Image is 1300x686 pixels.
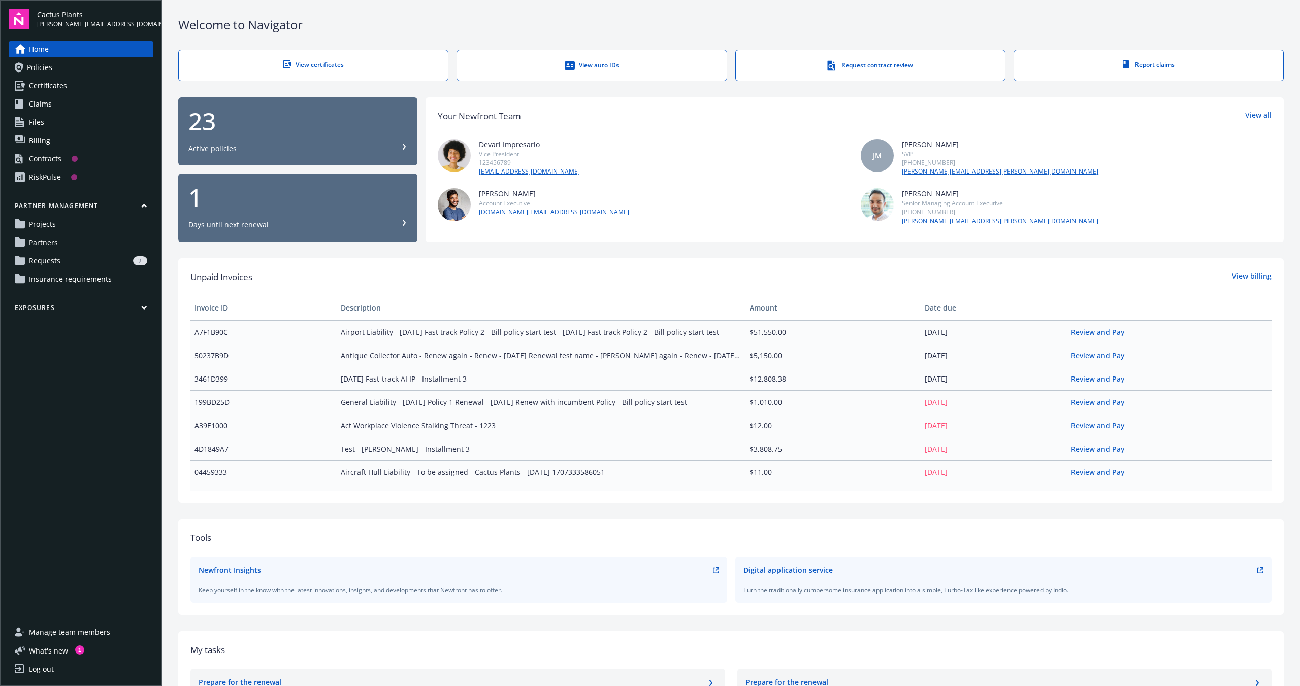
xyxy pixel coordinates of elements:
span: Airport Liability - [DATE] Fast track Policy 2 - Bill policy start test - [DATE] Fast track Polic... [341,327,742,337]
th: Invoice ID [190,296,337,320]
span: Antique Collector Auto - Renew again - Renew - [DATE] Renewal test name - [PERSON_NAME] again - R... [341,350,742,361]
a: Review and Pay [1071,351,1132,360]
div: Tools [190,531,1272,544]
div: Turn the traditionally cumbersome insurance application into a simple, Turbo-Tax like experience ... [743,586,1264,594]
a: Claims [9,96,153,112]
div: Newfront Insights [199,565,261,575]
span: Billing [29,132,50,149]
img: photo [438,139,471,172]
a: Home [9,41,153,57]
img: photo [438,188,471,221]
td: [DATE] [921,414,1067,437]
a: Manage team members [9,624,153,640]
a: Review and Pay [1071,397,1132,407]
button: Cactus Plants[PERSON_NAME][EMAIL_ADDRESS][DOMAIN_NAME] [37,9,153,29]
div: Devari Impresario [479,139,580,150]
a: Review and Pay [1071,374,1132,384]
td: 04459333 [190,460,337,484]
span: Home [29,41,49,57]
div: 23 [188,109,407,133]
div: [PHONE_NUMBER] [902,158,1098,167]
td: 50237B9D [190,344,337,367]
a: Files [9,114,153,130]
td: [DATE] [921,437,1067,460]
td: A7F1B90C [190,320,337,344]
span: Policies [27,59,52,76]
td: $3,808.75 [745,437,921,460]
th: Date due [921,296,1067,320]
a: Review and Pay [1071,327,1132,337]
a: View certificates [178,50,448,81]
td: $51,550.00 [745,320,921,344]
a: [PERSON_NAME][EMAIL_ADDRESS][PERSON_NAME][DOMAIN_NAME] [902,167,1098,176]
button: Exposures [9,303,153,316]
a: Policies [9,59,153,76]
button: 1Days until next renewal [178,174,417,242]
div: SVP [902,150,1098,158]
span: General Liability - [DATE] Policy 1 Renewal - [DATE] Renew with incumbent Policy - Bill policy st... [341,397,742,407]
td: $11.00 [745,460,921,484]
div: [PERSON_NAME] [902,139,1098,150]
img: navigator-logo.svg [9,9,29,29]
td: $22,789.58 [745,484,921,507]
div: RiskPulse [29,169,61,185]
div: Active policies [188,144,237,154]
div: Contracts [29,151,61,167]
div: 1 [75,645,84,655]
span: [DATE] Fast-track AI IP - Installment 3 [341,373,742,384]
div: [PERSON_NAME] [479,188,629,199]
a: Projects [9,216,153,232]
a: View billing [1232,270,1272,284]
td: [DATE] [921,344,1067,367]
a: Review and Pay [1071,467,1132,477]
span: Unpaid Invoices [190,270,252,284]
span: Claims [29,96,52,112]
div: Account Executive [479,199,629,208]
span: Projects [29,216,56,232]
div: Request contract review [756,60,985,71]
span: Requests [29,253,60,269]
span: Insurance requirements [29,271,112,287]
span: Aircraft Hull Liability - To be assigned - Cactus Plants - [DATE] 1707333586051 [341,467,742,477]
span: [DATE] shared AF IP - Installment 5, [DATE] shared AF IP - Installment 5 [341,490,742,501]
div: View auto IDs [477,60,706,71]
td: [DATE] [921,320,1067,344]
td: $12.00 [745,414,921,437]
a: [EMAIL_ADDRESS][DOMAIN_NAME] [479,167,580,176]
span: Cactus Plants [37,9,153,20]
div: Report claims [1034,60,1263,69]
a: Requests2 [9,253,153,269]
div: Keep yourself in the know with the latest innovations, insights, and developments that Newfront h... [199,586,719,594]
span: JM [873,150,882,161]
td: [DATE] [921,484,1067,507]
span: [PERSON_NAME][EMAIL_ADDRESS][DOMAIN_NAME] [37,20,153,29]
td: 199BD25D [190,390,337,414]
div: View certificates [199,60,428,69]
td: $12,808.38 [745,367,921,390]
div: 2 [133,256,147,265]
a: [DOMAIN_NAME][EMAIL_ADDRESS][DOMAIN_NAME] [479,208,629,217]
button: Partner management [9,201,153,214]
a: View auto IDs [457,50,727,81]
td: 4D1849A7 [190,437,337,460]
a: Request contract review [735,50,1005,81]
span: Manage team members [29,624,110,640]
button: 23Active policies [178,97,417,166]
span: Certificates [29,78,67,94]
button: What's new1 [9,645,84,656]
a: Certificates [9,78,153,94]
td: $5,150.00 [745,344,921,367]
td: 3461D399 [190,367,337,390]
td: [DATE] [921,367,1067,390]
a: Review and Pay [1071,421,1132,430]
a: [PERSON_NAME][EMAIL_ADDRESS][PERSON_NAME][DOMAIN_NAME] [902,217,1098,226]
div: Days until next renewal [188,220,269,230]
a: Partners [9,234,153,251]
a: Insurance requirements [9,271,153,287]
div: Your Newfront Team [438,110,521,123]
div: 123456789 [479,158,580,167]
td: [DATE] [921,460,1067,484]
div: 1 [188,185,407,210]
div: [PHONE_NUMBER] [902,208,1098,216]
span: Act Workplace Violence Stalking Threat - 1223 [341,420,742,431]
